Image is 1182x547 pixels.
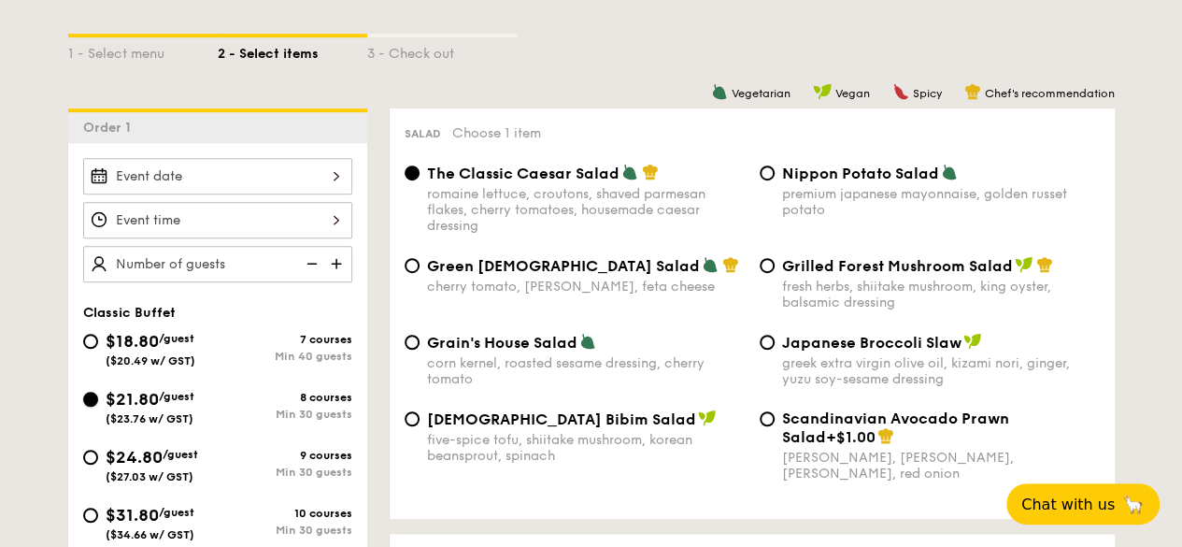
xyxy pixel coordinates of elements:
input: Grain's House Saladcorn kernel, roasted sesame dressing, cherry tomato [405,335,420,350]
img: icon-vegetarian.fe4039eb.svg [941,164,958,180]
input: Scandinavian Avocado Prawn Salad+$1.00[PERSON_NAME], [PERSON_NAME], [PERSON_NAME], red onion [760,411,775,426]
img: icon-vegan.f8ff3823.svg [698,410,717,426]
div: premium japanese mayonnaise, golden russet potato [782,186,1100,218]
div: Min 40 guests [218,350,352,363]
span: /guest [163,448,198,461]
input: $21.80/guest($23.76 w/ GST)8 coursesMin 30 guests [83,392,98,407]
img: icon-reduce.1d2dbef1.svg [296,246,324,281]
img: icon-vegetarian.fe4039eb.svg [579,333,596,350]
div: Min 30 guests [218,524,352,537]
button: Chat with us🦙 [1006,483,1160,525]
span: Chat with us [1021,496,1115,513]
span: $24.80 [106,447,163,468]
div: 10 courses [218,507,352,520]
span: Choose 1 item [452,125,541,141]
div: 7 courses [218,333,352,346]
div: romaine lettuce, croutons, shaved parmesan flakes, cherry tomatoes, housemade caesar dressing [427,186,745,234]
input: Grilled Forest Mushroom Saladfresh herbs, shiitake mushroom, king oyster, balsamic dressing [760,258,775,273]
input: Event date [83,158,352,194]
img: icon-vegetarian.fe4039eb.svg [621,164,638,180]
span: Grain's House Salad [427,334,577,352]
span: ($34.66 w/ GST) [106,528,194,541]
div: cherry tomato, [PERSON_NAME], feta cheese [427,279,745,295]
input: Number of guests [83,246,352,282]
input: Green [DEMOGRAPHIC_DATA] Saladcherry tomato, [PERSON_NAME], feta cheese [405,258,420,273]
img: icon-add.58712e84.svg [324,246,352,281]
span: ($20.49 w/ GST) [106,354,195,367]
span: Nippon Potato Salad [782,165,939,182]
span: $31.80 [106,505,159,525]
span: Grilled Forest Mushroom Salad [782,257,1013,275]
div: corn kernel, roasted sesame dressing, cherry tomato [427,355,745,387]
div: fresh herbs, shiitake mushroom, king oyster, balsamic dressing [782,279,1100,310]
span: /guest [159,332,194,345]
input: $24.80/guest($27.03 w/ GST)9 coursesMin 30 guests [83,450,98,465]
img: icon-chef-hat.a58ddaea.svg [877,427,894,444]
span: Scandinavian Avocado Prawn Salad [782,410,1009,446]
span: Japanese Broccoli Slaw [782,334,961,352]
span: 🦙 [1122,494,1145,515]
img: icon-chef-hat.a58ddaea.svg [642,164,659,180]
input: [DEMOGRAPHIC_DATA] Bibim Saladfive-spice tofu, shiitake mushroom, korean beansprout, spinach [405,411,420,426]
span: Salad [405,127,441,140]
img: icon-chef-hat.a58ddaea.svg [722,256,739,273]
input: The Classic Caesar Saladromaine lettuce, croutons, shaved parmesan flakes, cherry tomatoes, house... [405,166,420,180]
img: icon-vegan.f8ff3823.svg [813,83,832,100]
img: icon-chef-hat.a58ddaea.svg [964,83,981,100]
input: $31.80/guest($34.66 w/ GST)10 coursesMin 30 guests [83,508,98,523]
div: 2 - Select items [218,37,367,64]
div: greek extra virgin olive oil, kizami nori, ginger, yuzu soy-sesame dressing [782,355,1100,387]
input: Event time [83,202,352,238]
span: Vegetarian [732,87,790,100]
span: $21.80 [106,389,159,410]
span: $18.80 [106,331,159,352]
img: icon-vegetarian.fe4039eb.svg [711,83,728,100]
span: ($23.76 w/ GST) [106,412,193,425]
div: 8 courses [218,391,352,404]
span: Classic Buffet [83,305,176,321]
img: icon-vegetarian.fe4039eb.svg [702,256,719,273]
span: Order 1 [83,120,138,136]
img: icon-vegan.f8ff3823.svg [963,333,982,350]
input: $18.80/guest($20.49 w/ GST)7 coursesMin 40 guests [83,334,98,349]
div: 1 - Select menu [68,37,218,64]
div: Min 30 guests [218,408,352,421]
span: Spicy [913,87,942,100]
span: Green [DEMOGRAPHIC_DATA] Salad [427,257,700,275]
img: icon-chef-hat.a58ddaea.svg [1036,256,1053,273]
div: Min 30 guests [218,466,352,479]
span: [DEMOGRAPHIC_DATA] Bibim Salad [427,410,696,428]
span: The Classic Caesar Salad [427,165,619,182]
img: icon-spicy.37a8142b.svg [892,83,909,100]
input: Japanese Broccoli Slawgreek extra virgin olive oil, kizami nori, ginger, yuzu soy-sesame dressing [760,335,775,350]
span: Vegan [835,87,870,100]
span: +$1.00 [826,428,876,446]
span: /guest [159,506,194,519]
div: 9 courses [218,449,352,462]
span: ($27.03 w/ GST) [106,470,193,483]
div: 3 - Check out [367,37,517,64]
span: Chef's recommendation [985,87,1115,100]
span: /guest [159,390,194,403]
div: [PERSON_NAME], [PERSON_NAME], [PERSON_NAME], red onion [782,450,1100,482]
div: five-spice tofu, shiitake mushroom, korean beansprout, spinach [427,432,745,464]
img: icon-vegan.f8ff3823.svg [1015,256,1033,273]
input: Nippon Potato Saladpremium japanese mayonnaise, golden russet potato [760,166,775,180]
